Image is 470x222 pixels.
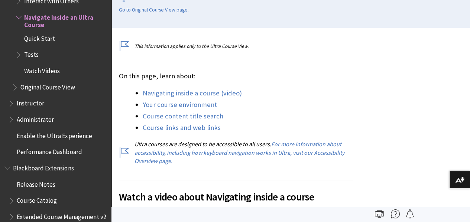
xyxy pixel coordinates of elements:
span: Release Notes [17,178,55,188]
a: Your course environment [143,100,217,109]
span: Quick Start [24,32,55,42]
p: This information applies only to the Ultra Course View. [119,43,353,50]
span: Navigate Inside an Ultra Course [24,11,106,29]
span: Extended Course Management v2 [17,210,106,221]
span: Performance Dashboard [17,146,82,156]
span: Watch a video about Navigating inside a course [119,189,353,205]
span: Instructor [17,97,44,107]
span: Enable the Ultra Experience [17,130,92,140]
span: Original Course View [20,81,75,91]
a: For more information about accessibility, including how keyboard navigation works in Ultra, visit... [134,140,344,165]
img: Follow this page [405,209,414,218]
span: Tests [24,49,39,59]
a: Course content title search [143,112,223,121]
span: Administrator [17,113,54,123]
img: Print [375,209,384,218]
span: Watch Videos [24,65,60,75]
img: More help [391,209,400,218]
p: Ultra courses are designed to be accessible to all users. [119,140,353,165]
span: Blackboard Extensions [13,162,74,172]
a: Go to Original Course View page. [119,7,189,13]
span: Course Catalog [17,195,57,205]
a: Navigating inside a course (video) [143,89,242,98]
p: On this page, learn about: [119,71,353,81]
a: Course links and web links [143,123,221,132]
